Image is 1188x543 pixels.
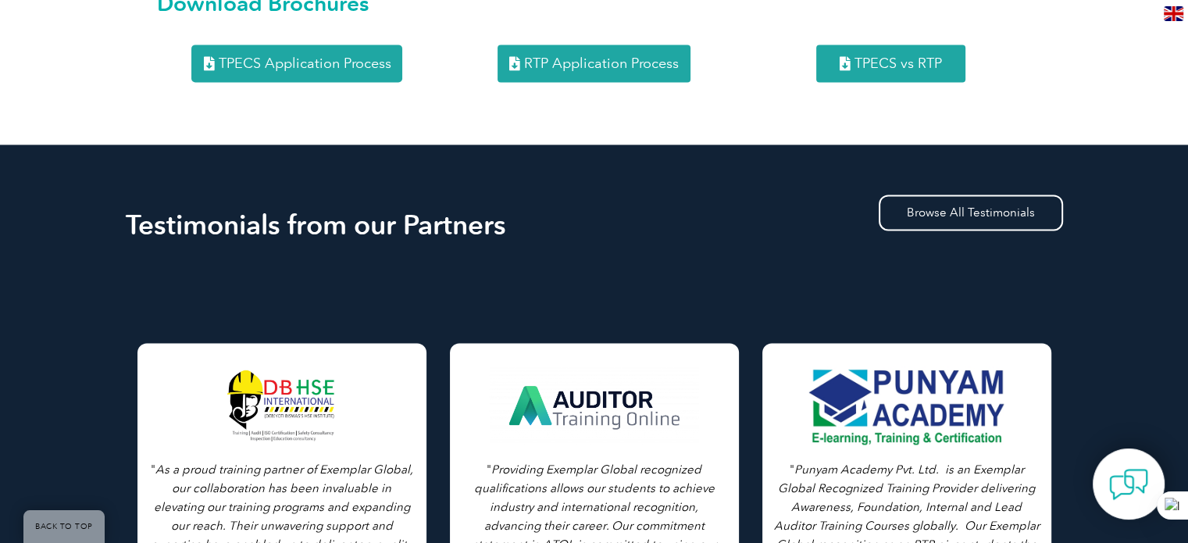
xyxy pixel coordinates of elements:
[854,56,942,70] span: TPECS vs RTP
[1109,465,1148,504] img: contact-chat.png
[191,45,402,82] a: TPECS Application Process
[879,195,1063,230] a: Browse All Testimonials
[23,510,105,543] a: BACK TO TOP
[524,56,679,70] span: RTP Application Process
[126,213,1063,238] h2: Testimonials from our Partners
[816,45,965,82] a: TPECS vs RTP
[218,56,391,70] span: TPECS Application Process
[1164,6,1183,21] img: en
[498,45,690,82] a: RTP Application Process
